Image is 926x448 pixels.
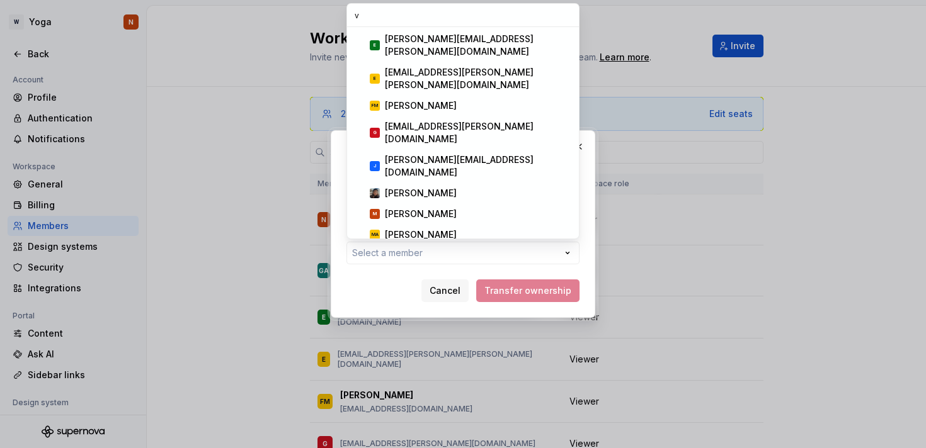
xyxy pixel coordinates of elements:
div: E [374,72,376,85]
input: Search in workspace members... [347,4,579,26]
div: [PERSON_NAME][EMAIL_ADDRESS][PERSON_NAME][DOMAIN_NAME] [385,33,571,58]
div: [PERSON_NAME] [385,99,457,112]
div: M [373,208,377,220]
div: Search in workspace members... [347,27,579,238]
div: [PERSON_NAME][EMAIL_ADDRESS][DOMAIN_NAME] [385,154,571,179]
img: Larissa Matos [370,188,380,198]
div: MA [372,228,379,241]
div: [PERSON_NAME] [385,208,457,220]
div: J [374,160,376,172]
div: G [374,126,377,139]
div: E [374,39,376,52]
div: [PERSON_NAME] [385,187,457,199]
div: FM [372,99,378,112]
div: [EMAIL_ADDRESS][PERSON_NAME][DOMAIN_NAME] [385,120,571,145]
div: [EMAIL_ADDRESS][PERSON_NAME][PERSON_NAME][DOMAIN_NAME] [385,66,571,91]
div: [PERSON_NAME] [385,228,457,241]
